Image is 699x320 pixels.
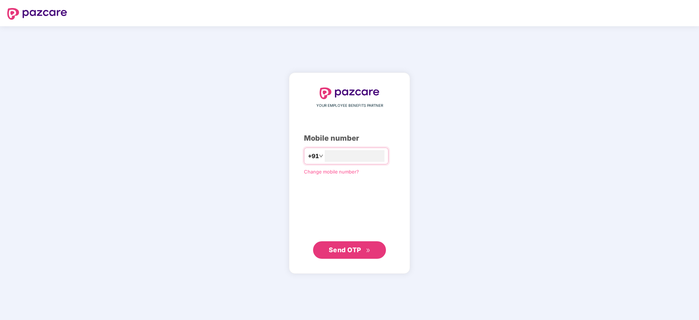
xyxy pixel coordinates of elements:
[320,87,379,99] img: logo
[308,152,319,161] span: +91
[329,246,361,254] span: Send OTP
[304,169,359,175] a: Change mobile number?
[316,103,383,109] span: YOUR EMPLOYEE BENEFITS PARTNER
[304,133,395,144] div: Mobile number
[366,248,371,253] span: double-right
[319,154,323,158] span: down
[313,241,386,259] button: Send OTPdouble-right
[7,8,67,20] img: logo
